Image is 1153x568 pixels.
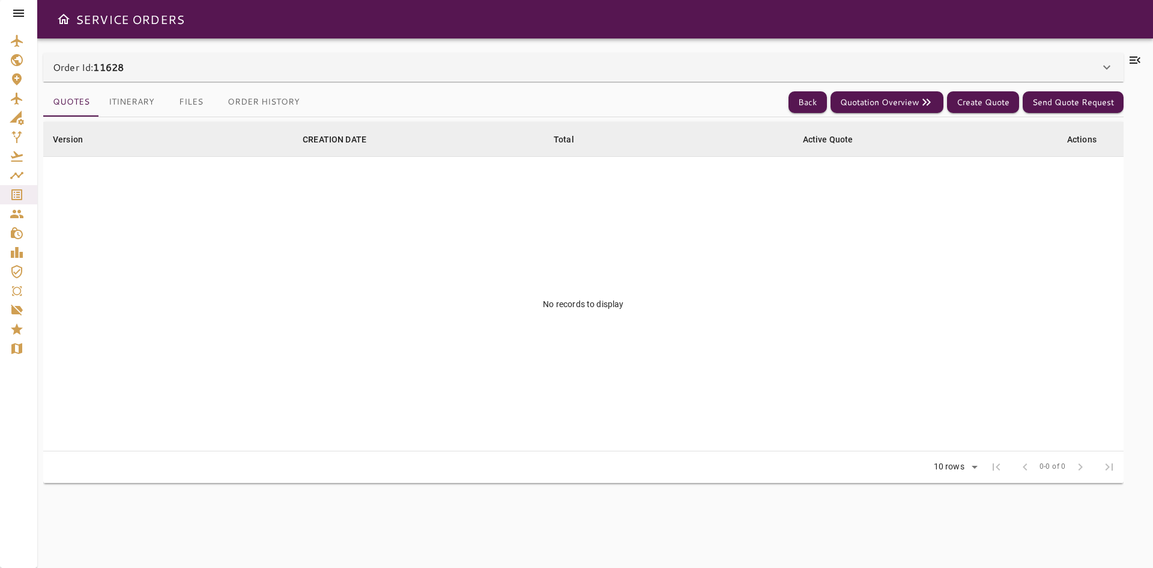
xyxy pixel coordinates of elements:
button: Create Quote [947,91,1019,114]
button: Quotation Overview [831,91,943,114]
span: Previous Page [1011,453,1040,481]
div: basic tabs example [43,88,309,117]
h6: SERVICE ORDERS [76,10,184,29]
div: Order Id:11628 [43,53,1124,82]
div: 10 rows [926,458,982,476]
button: Itinerary [99,88,164,117]
div: Active Quote [803,132,853,147]
span: CREATION DATE [303,132,382,147]
div: Total [554,132,574,147]
div: CREATION DATE [303,132,366,147]
span: Active Quote [803,132,869,147]
span: First Page [982,453,1011,481]
span: Next Page [1066,453,1095,481]
span: Total [554,132,590,147]
div: 10 rows [931,462,967,472]
button: Back [788,91,827,114]
p: Order Id: [53,60,124,75]
button: Open drawer [52,7,76,31]
span: 0-0 of 0 [1040,461,1066,473]
button: Quotes [43,88,99,117]
button: Send Quote Request [1023,91,1124,114]
div: Version [53,132,83,147]
span: Version [53,132,98,147]
span: Last Page [1095,453,1124,481]
button: Files [164,88,218,117]
button: Order History [218,88,309,117]
td: No records to display [43,157,1124,451]
b: 11628 [93,60,124,74]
